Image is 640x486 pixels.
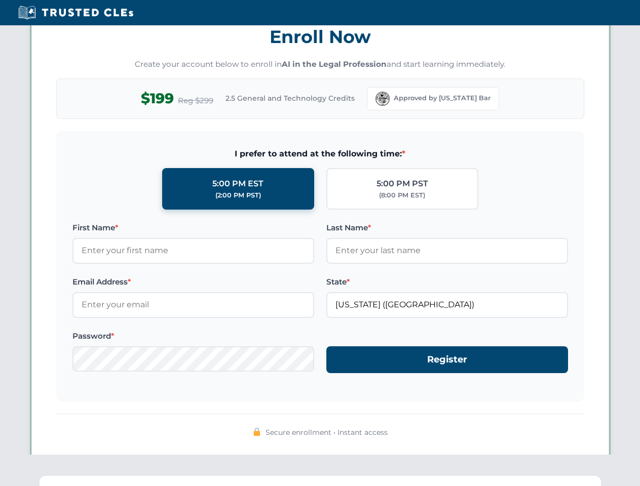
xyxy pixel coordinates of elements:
[178,95,213,107] span: Reg $299
[15,5,136,20] img: Trusted CLEs
[72,330,314,342] label: Password
[72,222,314,234] label: First Name
[253,428,261,436] img: 🔒
[282,59,387,69] strong: AI in the Legal Profession
[326,276,568,288] label: State
[326,222,568,234] label: Last Name
[326,346,568,373] button: Register
[379,190,425,200] div: (8:00 PM EST)
[326,238,568,263] input: Enter your last name
[72,147,568,160] span: I prefer to attend at the following time:
[266,427,388,438] span: Secure enrollment • Instant access
[72,292,314,317] input: Enter your email
[212,177,263,190] div: 5:00 PM EST
[56,21,584,53] h3: Enroll Now
[394,93,491,103] span: Approved by [US_STATE] Bar
[326,292,568,317] input: Florida (FL)
[72,276,314,288] label: Email Address
[225,93,355,104] span: 2.5 General and Technology Credits
[375,92,390,106] img: Florida Bar
[141,87,174,110] span: $199
[377,177,428,190] div: 5:00 PM PST
[215,190,261,200] div: (2:00 PM PST)
[72,238,314,263] input: Enter your first name
[56,59,584,70] p: Create your account below to enroll in and start learning immediately.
